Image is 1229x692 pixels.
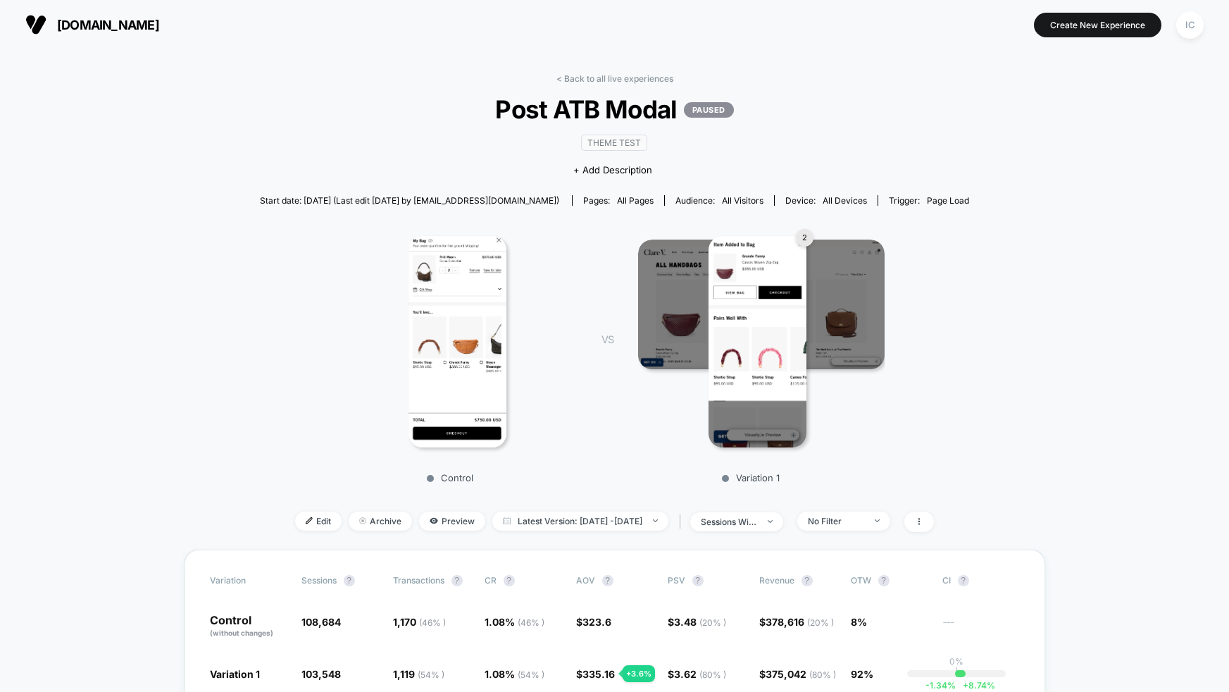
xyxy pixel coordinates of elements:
[942,575,1020,586] span: CI
[582,616,611,628] span: 323.6
[327,472,573,483] p: Control
[628,472,874,483] p: Variation 1
[759,616,834,628] span: $
[675,195,763,206] div: Audience:
[889,195,969,206] div: Trigger:
[927,195,969,206] span: Page Load
[419,512,485,531] span: Preview
[581,135,647,151] span: Theme Test
[701,517,757,527] div: sessions with impression
[674,616,726,628] span: 3.48
[774,195,878,206] span: Device:
[576,668,615,680] span: $
[485,668,544,680] span: 1.08 %
[675,512,690,532] span: |
[956,680,995,691] span: 8.74 %
[210,614,287,638] p: Control
[582,668,615,680] span: 335.16
[1176,11,1204,39] div: IC
[759,575,794,586] span: Revenue
[210,629,273,637] span: (without changes)
[518,669,544,680] span: ( 54 % )
[393,668,444,680] span: 1,119
[210,668,260,680] span: Variation 1
[766,616,834,628] span: 378,616
[25,14,46,35] img: Visually logo
[638,240,885,370] img: Variation 1 1
[583,195,654,206] div: Pages:
[699,669,726,680] span: ( 80 % )
[766,668,836,680] span: 375,042
[556,73,673,84] a: < Back to all live experiences
[408,236,506,447] img: Control main
[617,195,654,206] span: all pages
[576,575,595,586] span: AOV
[692,575,704,586] button: ?
[210,575,287,586] span: Variation
[925,680,956,691] span: -1.34 %
[623,665,655,682] div: + 3.6 %
[301,668,341,680] span: 103,548
[492,512,668,531] span: Latest Version: [DATE] - [DATE]
[573,163,652,178] span: + Add Description
[963,680,968,691] span: +
[301,616,341,628] span: 108,684
[451,575,463,586] button: ?
[419,617,446,628] span: ( 46 % )
[393,616,446,628] span: 1,170
[306,517,313,524] img: edit
[668,575,685,586] span: PSV
[949,656,963,667] p: 0%
[722,195,763,206] span: All Visitors
[942,618,1020,638] span: ---
[296,94,934,124] span: Post ATB Modal
[602,575,613,586] button: ?
[958,575,969,586] button: ?
[759,668,836,680] span: $
[57,18,159,32] span: [DOMAIN_NAME]
[359,517,366,524] img: end
[418,669,444,680] span: ( 54 % )
[485,575,497,586] span: CR
[1172,11,1208,39] button: IC
[503,517,511,524] img: calendar
[808,516,864,526] div: No Filter
[674,668,726,680] span: 3.62
[851,616,867,628] span: 8%
[301,575,337,586] span: Sessions
[518,617,544,628] span: ( 46 % )
[349,512,412,531] span: Archive
[851,575,928,586] span: OTW
[1034,13,1161,37] button: Create New Experience
[699,617,726,628] span: ( 20 % )
[576,616,611,628] span: $
[875,519,880,522] img: end
[601,333,613,345] span: VS
[668,616,726,628] span: $
[393,575,444,586] span: Transactions
[21,13,163,36] button: [DOMAIN_NAME]
[709,236,806,447] img: Variation 1 main
[485,616,544,628] span: 1.08 %
[796,229,813,247] div: 2
[801,575,813,586] button: ?
[807,617,834,628] span: ( 20 % )
[823,195,867,206] span: all devices
[668,668,726,680] span: $
[955,667,958,677] p: |
[344,575,355,586] button: ?
[851,668,873,680] span: 92%
[768,520,773,523] img: end
[504,575,515,586] button: ?
[260,195,559,206] span: Start date: [DATE] (Last edit [DATE] by [EMAIL_ADDRESS][DOMAIN_NAME])
[653,519,658,522] img: end
[684,102,734,118] p: PAUSED
[878,575,890,586] button: ?
[295,512,342,531] span: Edit
[809,669,836,680] span: ( 80 % )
